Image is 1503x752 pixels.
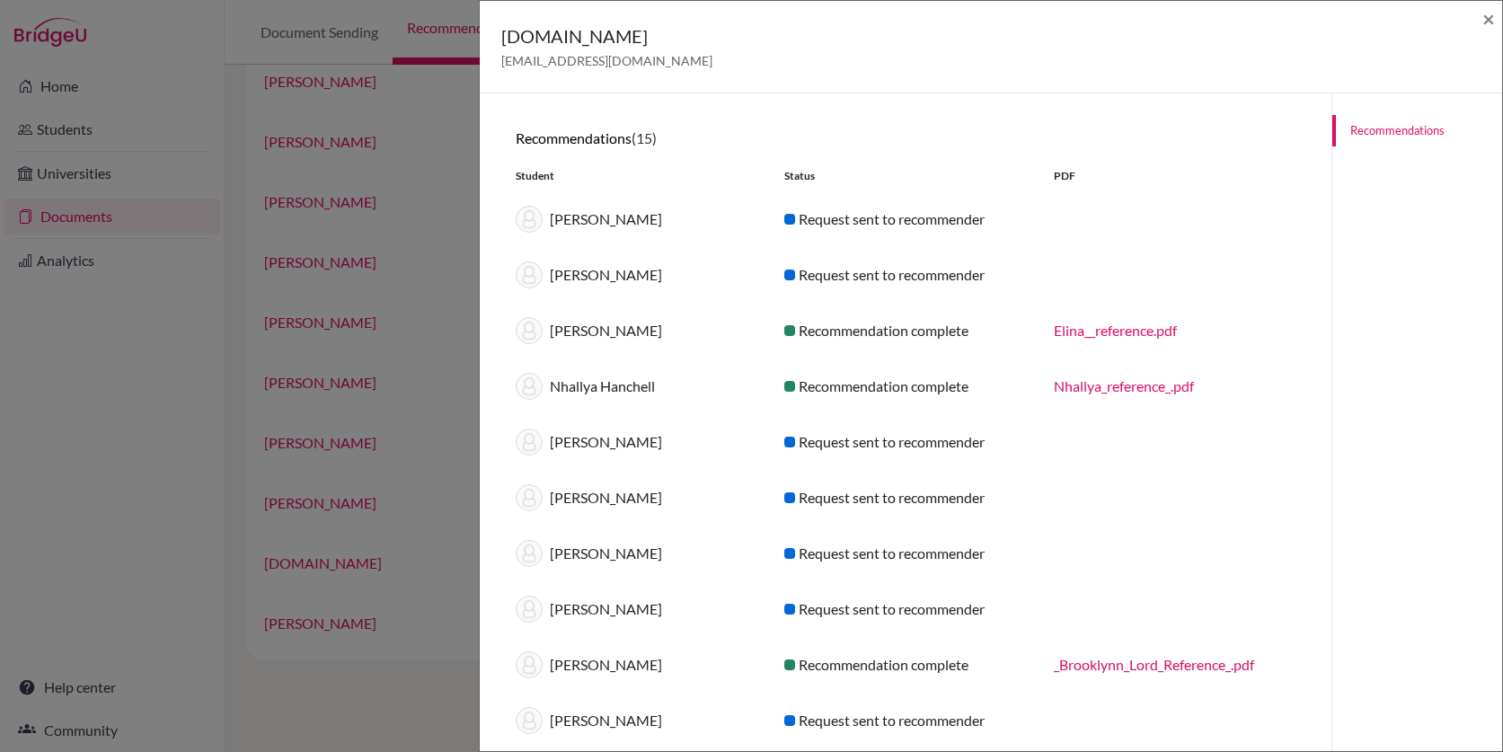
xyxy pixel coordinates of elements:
[1332,115,1502,146] a: Recommendations
[502,168,771,184] div: Student
[516,484,543,511] img: thumb_default-9baad8e6c595f6d87dbccf3bc005204999cb094ff98a76d4c88bb8097aa52fd3.png
[502,373,771,400] div: Nhallya Hanchell
[502,206,771,233] div: [PERSON_NAME]
[771,487,1039,509] div: Request sent to recommender
[516,261,543,288] img: thumb_default-9baad8e6c595f6d87dbccf3bc005204999cb094ff98a76d4c88bb8097aa52fd3.png
[501,22,712,49] h5: [DOMAIN_NAME]
[516,206,543,233] img: thumb_default-9baad8e6c595f6d87dbccf3bc005204999cb094ff98a76d4c88bb8097aa52fd3.png
[1040,168,1309,184] div: PDF
[771,168,1039,184] div: Status
[516,707,543,734] img: thumb_default-9baad8e6c595f6d87dbccf3bc005204999cb094ff98a76d4c88bb8097aa52fd3.png
[771,543,1039,564] div: Request sent to recommender
[516,429,543,456] img: thumb_default-9baad8e6c595f6d87dbccf3bc005204999cb094ff98a76d4c88bb8097aa52fd3.png
[516,317,543,344] img: thumb_default-9baad8e6c595f6d87dbccf3bc005204999cb094ff98a76d4c88bb8097aa52fd3.png
[502,596,771,623] div: [PERSON_NAME]
[516,373,543,400] img: thumb_default-9baad8e6c595f6d87dbccf3bc005204999cb094ff98a76d4c88bb8097aa52fd3.png
[502,317,771,344] div: [PERSON_NAME]
[502,651,771,678] div: [PERSON_NAME]
[501,53,712,68] span: [EMAIL_ADDRESS][DOMAIN_NAME]
[771,264,1039,286] div: Request sent to recommender
[771,598,1039,620] div: Request sent to recommender
[771,320,1039,341] div: Recommendation complete
[1054,377,1194,394] a: Nhallya_reference_.pdf
[1054,656,1254,673] a: _Brooklynn_Lord_Reference_.pdf
[516,596,543,623] img: thumb_default-9baad8e6c595f6d87dbccf3bc005204999cb094ff98a76d4c88bb8097aa52fd3.png
[502,429,771,456] div: [PERSON_NAME]
[502,707,771,734] div: [PERSON_NAME]
[502,261,771,288] div: [PERSON_NAME]
[1482,8,1495,30] button: Close
[1054,322,1177,339] a: Elina__reference.pdf
[771,710,1039,731] div: Request sent to recommender
[632,129,657,146] span: (15)
[771,376,1039,397] div: Recommendation complete
[502,540,771,567] div: [PERSON_NAME]
[516,540,543,567] img: thumb_default-9baad8e6c595f6d87dbccf3bc005204999cb094ff98a76d4c88bb8097aa52fd3.png
[771,654,1039,676] div: Recommendation complete
[1482,5,1495,31] span: ×
[516,651,543,678] img: thumb_default-9baad8e6c595f6d87dbccf3bc005204999cb094ff98a76d4c88bb8097aa52fd3.png
[502,484,771,511] div: [PERSON_NAME]
[516,129,1295,146] h6: Recommendations
[771,208,1039,230] div: Request sent to recommender
[771,431,1039,453] div: Request sent to recommender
